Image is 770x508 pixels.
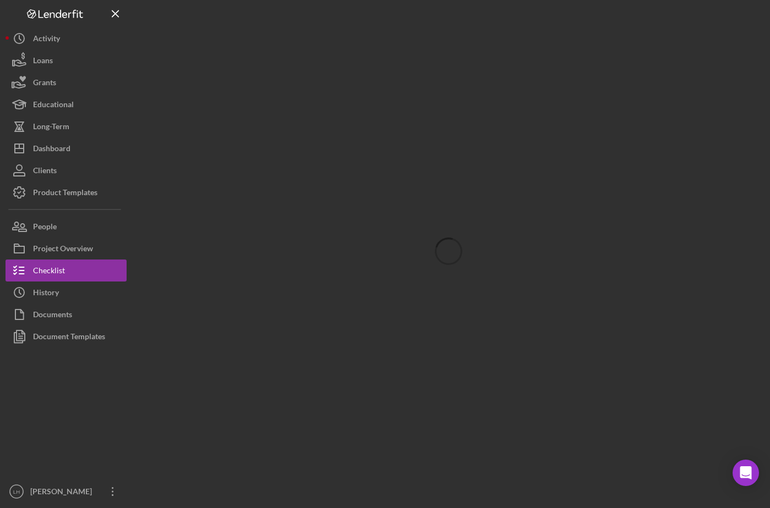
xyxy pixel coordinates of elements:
[6,115,127,137] button: Long-Term
[33,303,72,328] div: Documents
[6,481,127,503] button: LH[PERSON_NAME]
[33,281,59,306] div: History
[6,216,127,238] button: People
[33,259,65,284] div: Checklist
[6,27,127,49] button: Activity
[13,489,20,495] text: LH
[733,460,759,486] div: Open Intercom Messenger
[6,303,127,325] button: Documents
[33,27,60,52] div: Activity
[33,49,53,74] div: Loans
[6,259,127,281] button: Checklist
[6,93,127,115] button: Educational
[28,481,99,505] div: [PERSON_NAME]
[33,238,93,262] div: Project Overview
[33,93,74,118] div: Educational
[33,159,57,184] div: Clients
[33,325,105,350] div: Document Templates
[6,49,127,71] button: Loans
[33,71,56,96] div: Grants
[33,181,97,206] div: Product Templates
[33,216,57,240] div: People
[33,115,69,140] div: Long-Term
[33,137,70,162] div: Dashboard
[6,159,127,181] button: Clients
[6,238,127,259] button: Project Overview
[6,281,127,303] button: History
[6,71,127,93] button: Grants
[6,137,127,159] button: Dashboard
[6,181,127,203] button: Product Templates
[6,325,127,347] button: Document Templates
